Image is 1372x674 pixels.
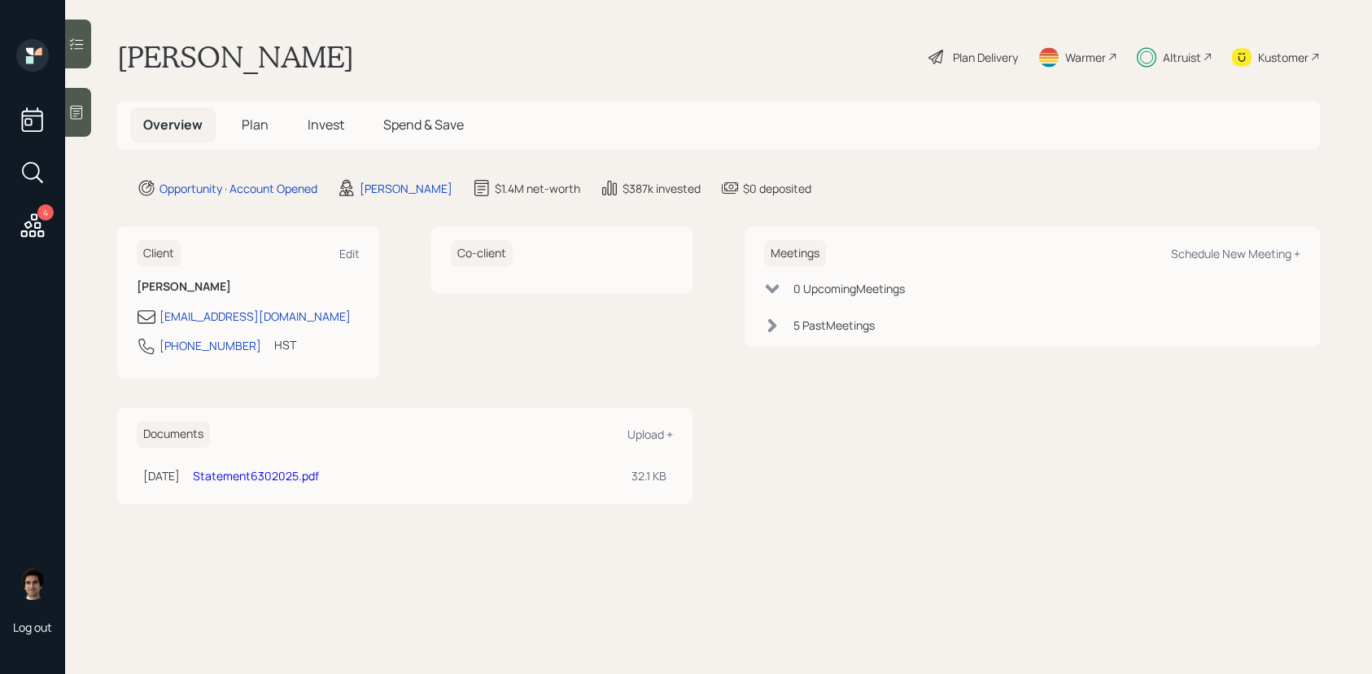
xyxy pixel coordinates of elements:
[242,116,269,133] span: Plan
[793,280,905,297] div: 0 Upcoming Meeting s
[623,180,701,197] div: $387k invested
[159,337,261,354] div: [PHONE_NUMBER]
[137,240,181,267] h6: Client
[37,204,54,221] div: 4
[339,246,360,261] div: Edit
[274,336,296,353] div: HST
[627,427,673,442] div: Upload +
[451,240,513,267] h6: Co-client
[159,180,317,197] div: Opportunity · Account Opened
[117,39,354,75] h1: [PERSON_NAME]
[159,308,351,325] div: [EMAIL_ADDRESS][DOMAIN_NAME]
[383,116,464,133] span: Spend & Save
[764,240,826,267] h6: Meetings
[631,467,666,484] div: 32.1 KB
[137,280,360,294] h6: [PERSON_NAME]
[495,180,580,197] div: $1.4M net-worth
[953,49,1018,66] div: Plan Delivery
[13,619,52,635] div: Log out
[137,421,210,448] h6: Documents
[793,317,875,334] div: 5 Past Meeting s
[16,567,49,600] img: harrison-schaefer-headshot-2.png
[193,468,319,484] a: Statement6302025.pdf
[743,180,811,197] div: $0 deposited
[1258,49,1309,66] div: Kustomer
[1163,49,1201,66] div: Altruist
[1065,49,1106,66] div: Warmer
[143,116,203,133] span: Overview
[360,180,452,197] div: [PERSON_NAME]
[308,116,344,133] span: Invest
[143,467,180,484] div: [DATE]
[1171,246,1300,261] div: Schedule New Meeting +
